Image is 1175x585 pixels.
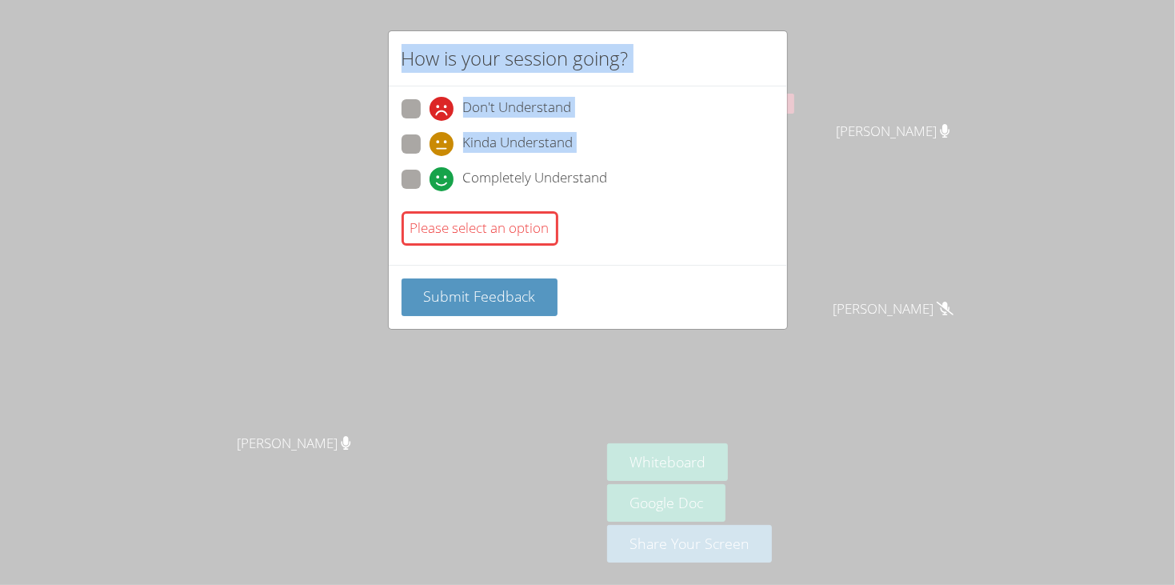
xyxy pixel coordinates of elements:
[423,286,535,306] span: Submit Feedback
[463,97,572,121] span: Don't Understand
[463,132,574,156] span: Kinda Understand
[402,44,629,73] h2: How is your session going?
[463,167,608,191] span: Completely Understand
[402,211,558,246] div: Please select an option
[402,278,558,316] button: Submit Feedback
